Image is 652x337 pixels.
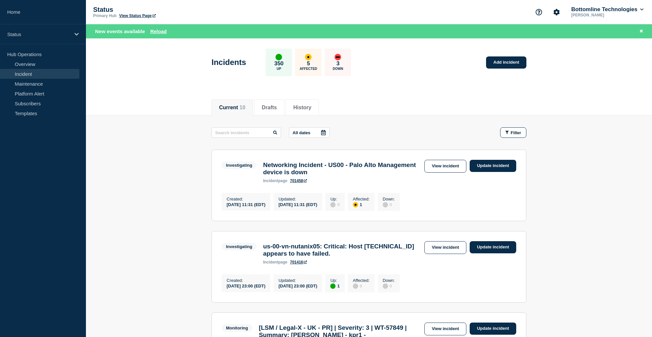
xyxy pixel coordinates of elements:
[330,278,339,283] p: Up :
[470,323,516,335] a: Update incident
[305,54,312,60] div: affected
[119,13,155,18] a: View Status Page
[263,161,421,176] h3: Networking Incident - US00 - Palo Alto Management device is down
[239,105,245,110] span: 10
[511,130,521,135] span: Filter
[330,202,336,207] div: disabled
[307,60,310,67] p: 5
[263,243,421,257] h3: us-00-vn-nutanix05: Critical: Host [TECHNICAL_ID] appears to have failed.
[289,127,330,138] button: All dates
[276,67,281,71] p: Up
[330,201,339,207] div: 0
[333,67,343,71] p: Down
[212,127,281,138] input: Search incidents
[353,201,370,207] div: 1
[293,105,311,111] button: History
[93,13,116,18] p: Primary Hub
[383,202,388,207] div: disabled
[290,179,307,183] a: 701458
[95,29,145,34] span: New events available
[424,241,467,254] a: View incident
[222,324,252,332] span: Monitoring
[274,60,283,67] p: 350
[383,197,395,201] p: Down :
[570,6,645,13] button: Bottomline Technologies
[278,278,317,283] p: Updated :
[7,32,70,37] p: Status
[335,54,341,60] div: down
[212,58,246,67] h1: Incidents
[486,56,526,69] a: Add incident
[263,179,287,183] p: page
[278,197,317,201] p: Updated :
[263,260,278,264] span: incident
[353,197,370,201] p: Affected :
[222,161,256,169] span: Investigating
[383,283,395,289] div: 0
[227,278,265,283] p: Created :
[293,130,310,135] p: All dates
[383,201,395,207] div: 0
[353,284,358,289] div: disabled
[219,105,245,111] button: Current 10
[336,60,339,67] p: 3
[93,6,224,13] p: Status
[150,29,167,34] button: Reload
[227,283,265,288] div: [DATE] 23:00 (EDT)
[300,67,317,71] p: Affected
[275,54,282,60] div: up
[383,278,395,283] p: Down :
[353,278,370,283] p: Affected :
[424,323,467,335] a: View incident
[278,283,317,288] div: [DATE] 23:00 (EDT)
[227,197,265,201] p: Created :
[470,241,516,253] a: Update incident
[262,105,277,111] button: Drafts
[330,284,336,289] div: up
[330,197,339,201] p: Up :
[424,160,467,173] a: View incident
[570,13,638,17] p: [PERSON_NAME]
[550,5,563,19] button: Account settings
[353,283,370,289] div: 0
[353,202,358,207] div: affected
[290,260,307,264] a: 701416
[383,284,388,289] div: disabled
[330,283,339,289] div: 1
[222,243,256,250] span: Investigating
[263,179,278,183] span: incident
[227,201,265,207] div: [DATE] 11:31 (EDT)
[278,201,317,207] div: [DATE] 11:31 (EDT)
[263,260,287,264] p: page
[470,160,516,172] a: Update incident
[532,5,546,19] button: Support
[500,127,526,138] button: Filter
